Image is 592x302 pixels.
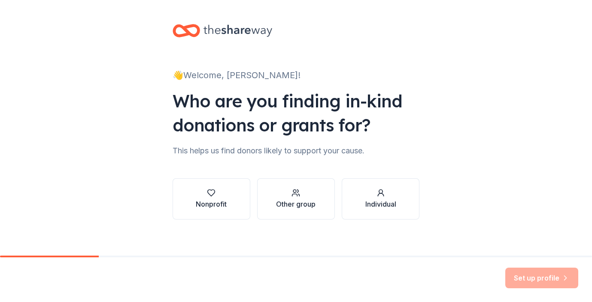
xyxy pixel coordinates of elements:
[173,89,420,137] div: Who are you finding in-kind donations or grants for?
[173,178,250,220] button: Nonprofit
[257,178,335,220] button: Other group
[276,199,316,209] div: Other group
[342,178,419,220] button: Individual
[173,144,420,158] div: This helps us find donors likely to support your cause.
[173,68,420,82] div: 👋 Welcome, [PERSON_NAME]!
[365,199,396,209] div: Individual
[196,199,227,209] div: Nonprofit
